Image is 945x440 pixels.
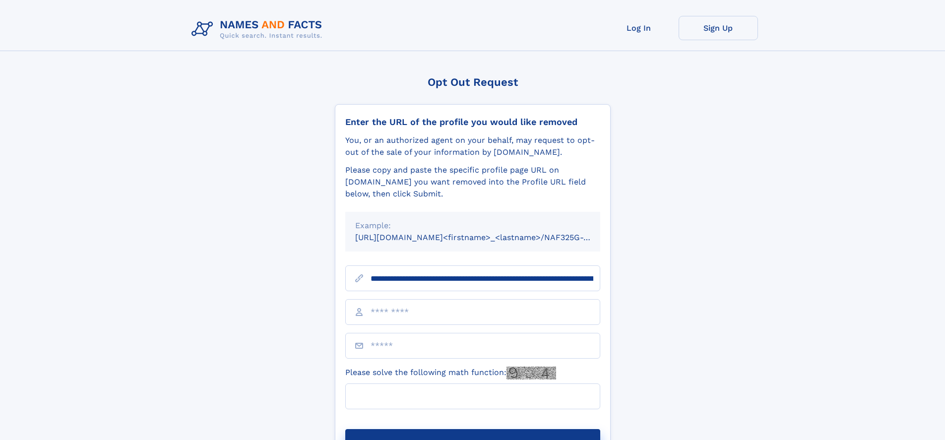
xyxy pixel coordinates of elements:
[355,220,590,232] div: Example:
[345,367,556,379] label: Please solve the following math function:
[599,16,679,40] a: Log In
[355,233,619,242] small: [URL][DOMAIN_NAME]<firstname>_<lastname>/NAF325G-xxxxxxxx
[345,164,600,200] div: Please copy and paste the specific profile page URL on [DOMAIN_NAME] you want removed into the Pr...
[345,117,600,127] div: Enter the URL of the profile you would like removed
[335,76,611,88] div: Opt Out Request
[188,16,330,43] img: Logo Names and Facts
[679,16,758,40] a: Sign Up
[345,134,600,158] div: You, or an authorized agent on your behalf, may request to opt-out of the sale of your informatio...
